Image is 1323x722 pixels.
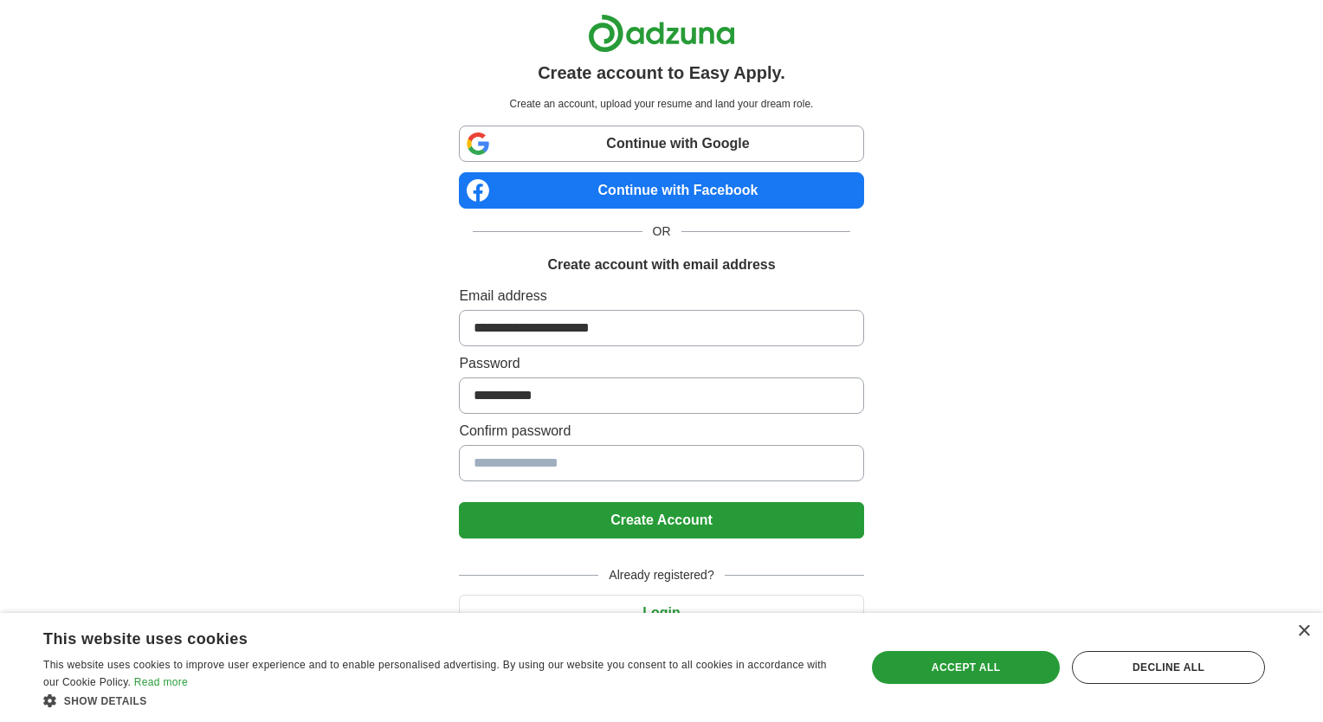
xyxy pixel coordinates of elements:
[588,14,735,53] img: Adzuna logo
[872,651,1060,684] div: Accept all
[64,695,147,707] span: Show details
[459,286,863,306] label: Email address
[43,623,798,649] div: This website uses cookies
[1297,625,1310,638] div: Close
[459,421,863,442] label: Confirm password
[538,60,785,86] h1: Create account to Easy Apply.
[43,692,842,709] div: Show details
[459,605,863,620] a: Login
[598,566,724,584] span: Already registered?
[462,96,860,112] p: Create an account, upload your resume and land your dream role.
[459,502,863,538] button: Create Account
[459,595,863,631] button: Login
[43,659,827,688] span: This website uses cookies to improve user experience and to enable personalised advertising. By u...
[459,172,863,209] a: Continue with Facebook
[547,255,775,275] h1: Create account with email address
[459,353,863,374] label: Password
[134,676,188,688] a: Read more, opens a new window
[642,222,681,241] span: OR
[1072,651,1265,684] div: Decline all
[459,126,863,162] a: Continue with Google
